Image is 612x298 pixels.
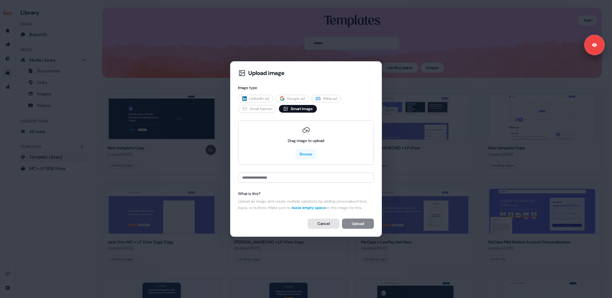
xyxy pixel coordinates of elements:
[276,95,309,102] button: Google ad
[288,138,324,144] div: Drag image to upload
[292,205,326,210] span: leave empty space
[295,149,317,159] button: Browse
[248,69,284,77] div: Upload image
[250,106,272,112] span: Email banner
[238,95,273,102] button: LinkedIn ad
[238,105,276,113] button: Email banner
[238,190,374,197] div: What is this?
[323,95,337,102] span: Meta ad
[308,219,339,229] button: Cancel
[291,106,313,112] span: Smart image
[287,95,305,102] span: Google ad
[311,95,341,102] button: Meta ad
[279,105,317,113] button: Smart image
[238,198,374,211] div: Upload an image and create multiple variations by adding personalised text, logos, or buttons. Ma...
[238,85,374,91] div: Image type
[249,95,269,102] span: LinkedIn ad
